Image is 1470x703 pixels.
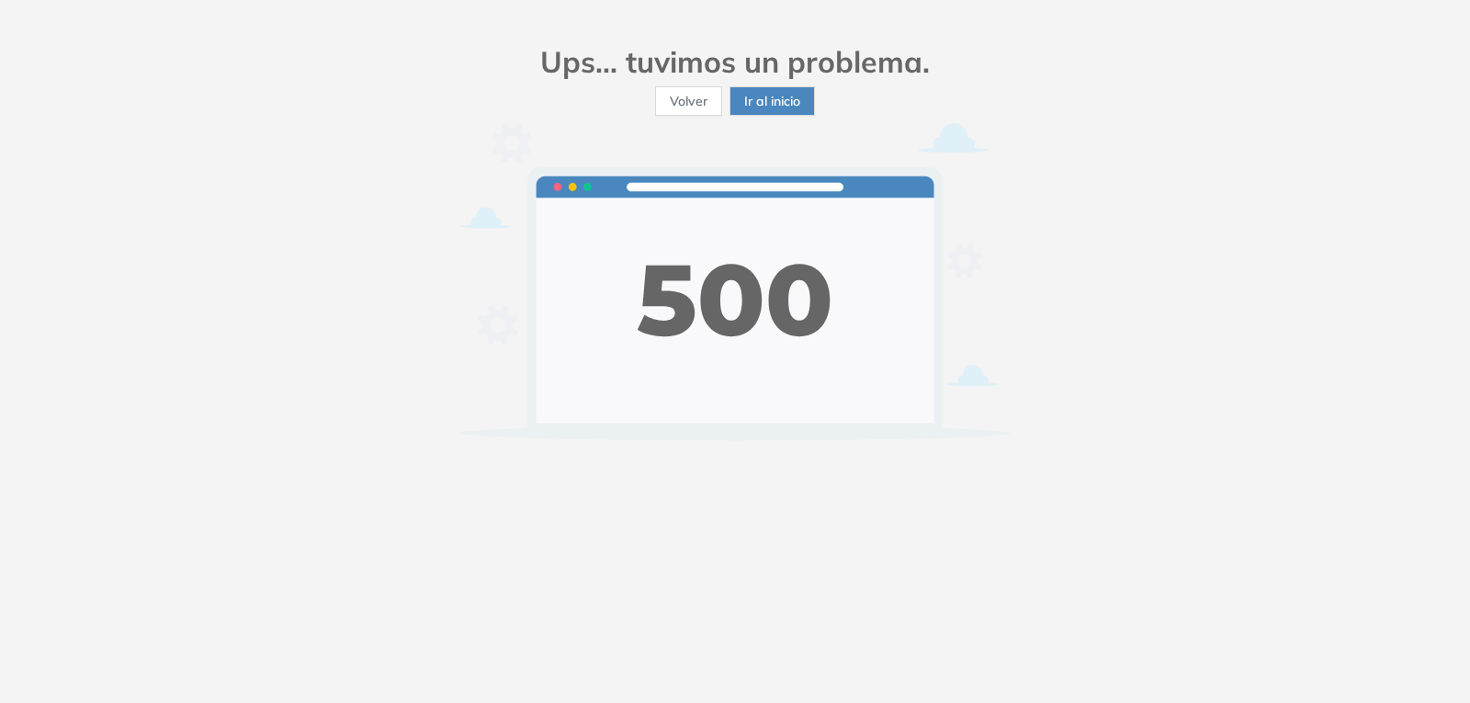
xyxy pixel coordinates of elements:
[729,86,815,116] button: Ir al inicio
[655,86,722,116] button: Volver
[744,91,800,111] span: Ir al inicio
[459,44,1011,79] h2: Ups... tuvimos un problema.
[670,91,707,111] span: Volver
[459,123,1011,440] img: error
